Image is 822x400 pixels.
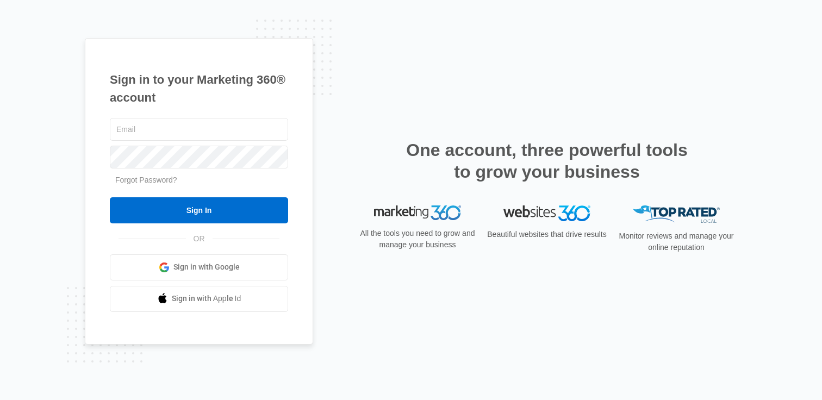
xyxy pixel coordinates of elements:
p: Beautiful websites that drive results [486,229,608,240]
p: All the tools you need to grow and manage your business [357,228,478,251]
span: Sign in with Apple Id [172,293,241,304]
h2: One account, three powerful tools to grow your business [403,139,691,183]
p: Monitor reviews and manage your online reputation [615,230,737,253]
input: Sign In [110,197,288,223]
img: Websites 360 [503,205,590,221]
a: Forgot Password? [115,176,177,184]
img: Top Rated Local [633,205,720,223]
h1: Sign in to your Marketing 360® account [110,71,288,107]
span: OR [186,233,213,245]
img: Marketing 360 [374,205,461,221]
span: Sign in with Google [173,261,240,273]
a: Sign in with Google [110,254,288,280]
input: Email [110,118,288,141]
a: Sign in with Apple Id [110,286,288,312]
